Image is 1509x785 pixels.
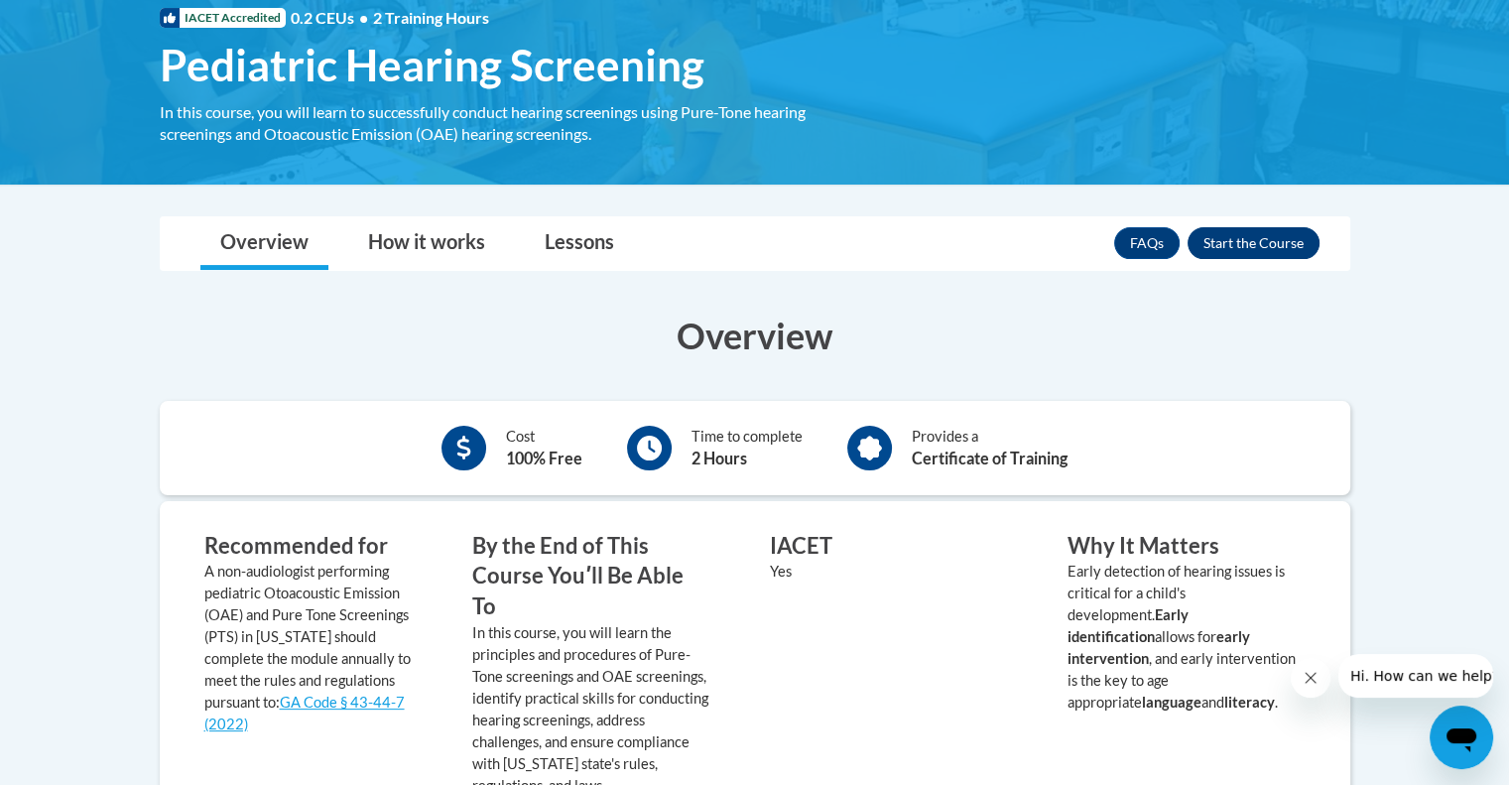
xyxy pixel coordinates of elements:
span: 0.2 CEUs [291,7,489,29]
h3: By the End of This Course Youʹll Be Able To [472,531,710,622]
a: GA Code § 43-44-7 (2022) [204,694,405,732]
iframe: Message from company [1338,654,1493,698]
span: IACET Accredited [160,8,286,28]
b: Certificate of Training [912,449,1068,467]
b: 100% Free [506,449,582,467]
a: Overview [200,217,328,270]
iframe: Close message [1291,658,1330,698]
span: Hi. How can we help? [12,14,161,30]
span: 2 Training Hours [373,8,489,27]
iframe: Button to launch messaging window [1430,706,1493,769]
h3: Why It Matters [1068,531,1306,562]
strong: language [1142,694,1201,711]
span: Pediatric Hearing Screening [160,39,704,91]
h3: Overview [160,311,1350,360]
div: Cost [506,426,582,470]
a: FAQs [1114,227,1180,259]
div: Time to complete [692,426,803,470]
div: Provides a [912,426,1068,470]
h3: IACET [770,531,1008,562]
p: A non-audiologist performing pediatric Otoacoustic Emission (OAE) and Pure Tone Screenings (PTS) ... [204,561,413,735]
p: Early detection of hearing issues is critical for a child's development. allows for , and early i... [1068,561,1306,714]
h3: Recommended for [204,531,413,562]
span: • [359,8,368,27]
value: Yes [770,563,792,580]
a: How it works [348,217,505,270]
div: In this course, you will learn to successfully conduct hearing screenings using Pure-Tone hearing... [160,101,844,145]
a: Lessons [525,217,634,270]
button: Enroll [1188,227,1320,259]
strong: literacy [1224,694,1275,711]
b: 2 Hours [692,449,747,467]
